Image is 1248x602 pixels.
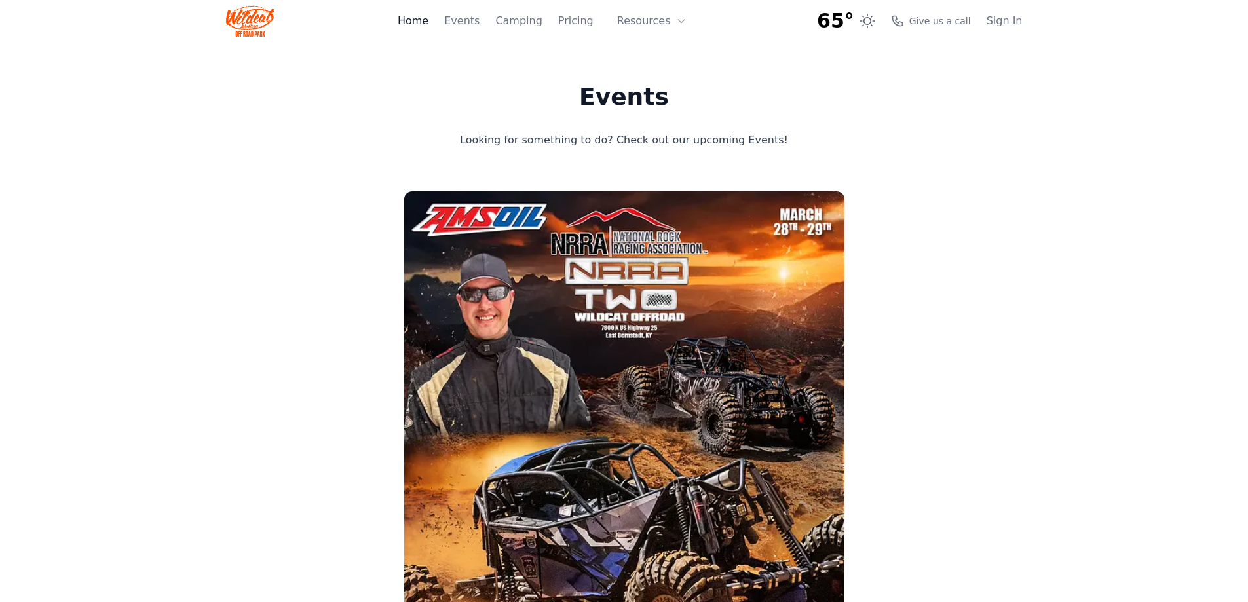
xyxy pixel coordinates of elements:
[407,84,841,110] h1: Events
[817,9,854,33] span: 65°
[226,5,275,37] img: Wildcat Logo
[407,131,841,149] p: Looking for something to do? Check out our upcoming Events!
[609,8,694,34] button: Resources
[987,13,1023,29] a: Sign In
[891,14,971,28] a: Give us a call
[495,13,542,29] a: Camping
[398,13,428,29] a: Home
[444,13,480,29] a: Events
[558,13,594,29] a: Pricing
[909,14,971,28] span: Give us a call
